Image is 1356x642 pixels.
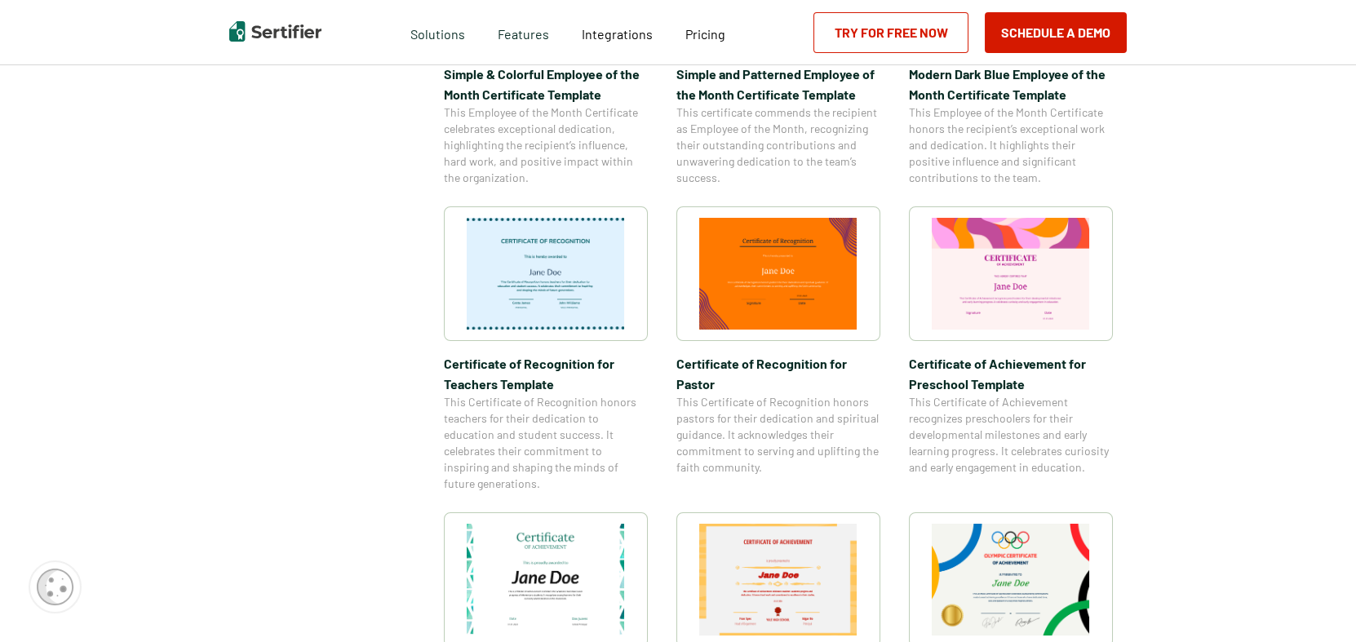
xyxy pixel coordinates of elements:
[1274,564,1356,642] iframe: Chat Widget
[676,394,880,476] span: This Certificate of Recognition honors pastors for their dedication and spiritual guidance. It ac...
[444,64,648,104] span: Simple & Colorful Employee of the Month Certificate Template
[444,394,648,492] span: This Certificate of Recognition honors teachers for their dedication to education and student suc...
[813,12,968,53] a: Try for Free Now
[676,353,880,394] span: Certificate of Recognition for Pastor
[229,21,321,42] img: Sertifier | Digital Credentialing Platform
[909,353,1113,394] span: Certificate of Achievement for Preschool Template
[444,104,648,186] span: This Employee of the Month Certificate celebrates exceptional dedication, highlighting the recipi...
[909,394,1113,476] span: This Certificate of Achievement recognizes preschoolers for their developmental milestones and ea...
[676,64,880,104] span: Simple and Patterned Employee of the Month Certificate Template
[467,218,625,330] img: Certificate of Recognition for Teachers Template
[444,206,648,492] a: Certificate of Recognition for Teachers TemplateCertificate of Recognition for Teachers TemplateT...
[985,12,1127,53] button: Schedule a Demo
[909,104,1113,186] span: This Employee of the Month Certificate honors the recipient’s exceptional work and dedication. It...
[685,26,725,42] span: Pricing
[676,206,880,492] a: Certificate of Recognition for PastorCertificate of Recognition for PastorThis Certificate of Rec...
[932,218,1090,330] img: Certificate of Achievement for Preschool Template
[498,22,549,42] span: Features
[699,524,857,635] img: Certificate of Achievement for Students Template
[410,22,465,42] span: Solutions
[676,104,880,186] span: This certificate commends the recipient as Employee of the Month, recognizing their outstanding c...
[582,26,653,42] span: Integrations
[699,218,857,330] img: Certificate of Recognition for Pastor
[685,22,725,42] a: Pricing
[444,353,648,394] span: Certificate of Recognition for Teachers Template
[932,524,1090,635] img: Olympic Certificate of Appreciation​ Template
[467,524,625,635] img: Certificate of Achievement for Elementary Students Template
[909,64,1113,104] span: Modern Dark Blue Employee of the Month Certificate Template
[909,206,1113,492] a: Certificate of Achievement for Preschool TemplateCertificate of Achievement for Preschool Templat...
[582,22,653,42] a: Integrations
[37,569,73,605] img: Cookie Popup Icon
